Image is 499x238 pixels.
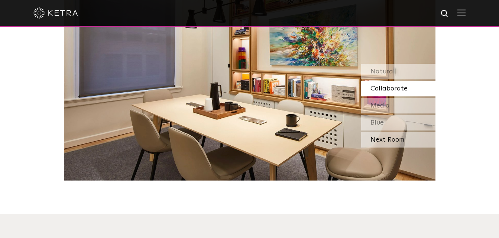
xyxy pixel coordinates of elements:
[370,119,384,126] span: Blue
[370,68,395,75] span: Natural
[370,85,408,92] span: Collaborate
[361,132,435,148] div: Next Room
[457,9,466,16] img: Hamburger%20Nav.svg
[370,102,390,109] span: Media
[33,7,78,19] img: ketra-logo-2019-white
[440,9,450,19] img: search icon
